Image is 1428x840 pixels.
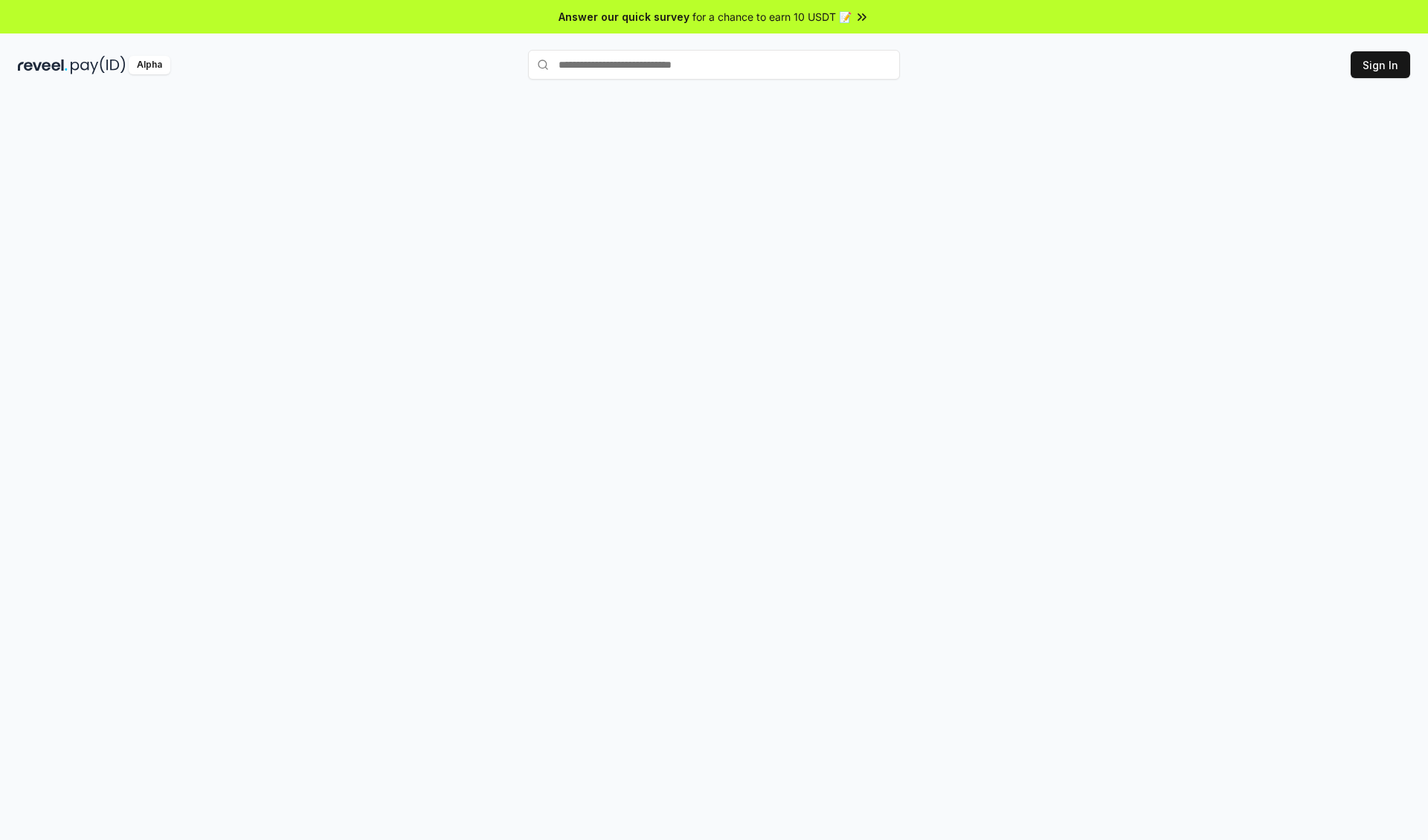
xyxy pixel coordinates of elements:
span: Answer our quick survey [559,9,689,25]
div: Alpha [129,56,170,74]
button: Sign In [1351,51,1410,78]
img: pay_id [71,56,126,74]
img: reveel_dark [18,56,68,74]
span: for a chance to earn 10 USDT 📝 [692,9,852,25]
